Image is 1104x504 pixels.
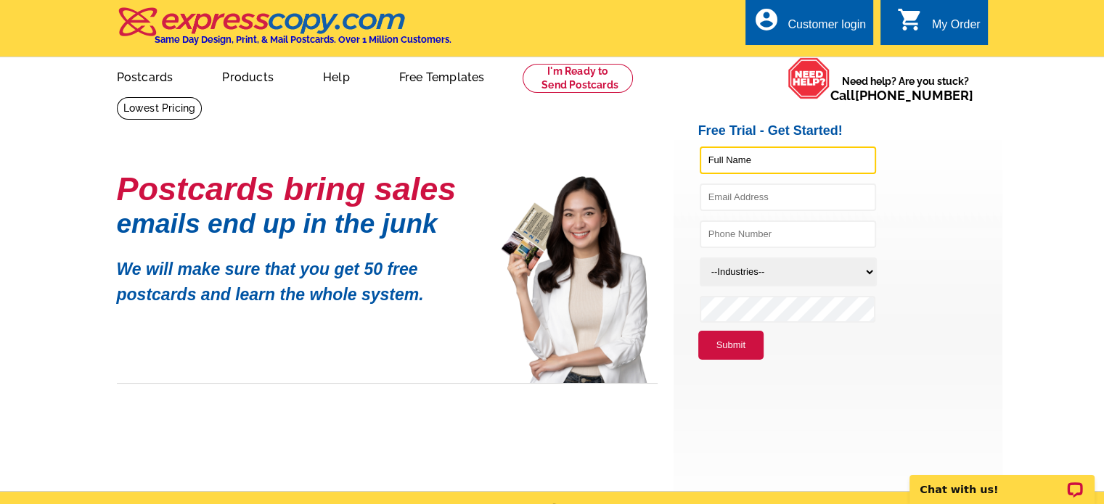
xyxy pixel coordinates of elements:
a: [PHONE_NUMBER] [855,88,973,103]
span: Need help? Are you stuck? [830,74,981,103]
h4: Same Day Design, Print, & Mail Postcards. Over 1 Million Customers. [155,34,451,45]
button: Submit [698,331,764,360]
a: Help [300,59,373,93]
a: shopping_cart My Order [897,16,981,34]
input: Full Name [700,146,876,174]
input: Email Address [700,183,876,211]
i: shopping_cart [897,7,923,33]
span: Call [830,88,973,103]
h1: Postcards bring sales [117,176,480,202]
a: Same Day Design, Print, & Mail Postcards. Over 1 Million Customers. [117,17,451,45]
input: Phone Number [700,220,876,248]
h1: emails end up in the junk [117,216,480,231]
img: help [788,57,830,99]
i: account_circle [753,7,779,33]
div: Customer login [788,18,866,38]
iframe: LiveChat chat widget [900,458,1104,504]
a: account_circle Customer login [753,16,866,34]
div: My Order [932,18,981,38]
h2: Free Trial - Get Started! [698,123,1002,139]
p: We will make sure that you get 50 free postcards and learn the whole system. [117,246,480,307]
a: Free Templates [376,59,508,93]
a: Products [199,59,297,93]
a: Postcards [94,59,197,93]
